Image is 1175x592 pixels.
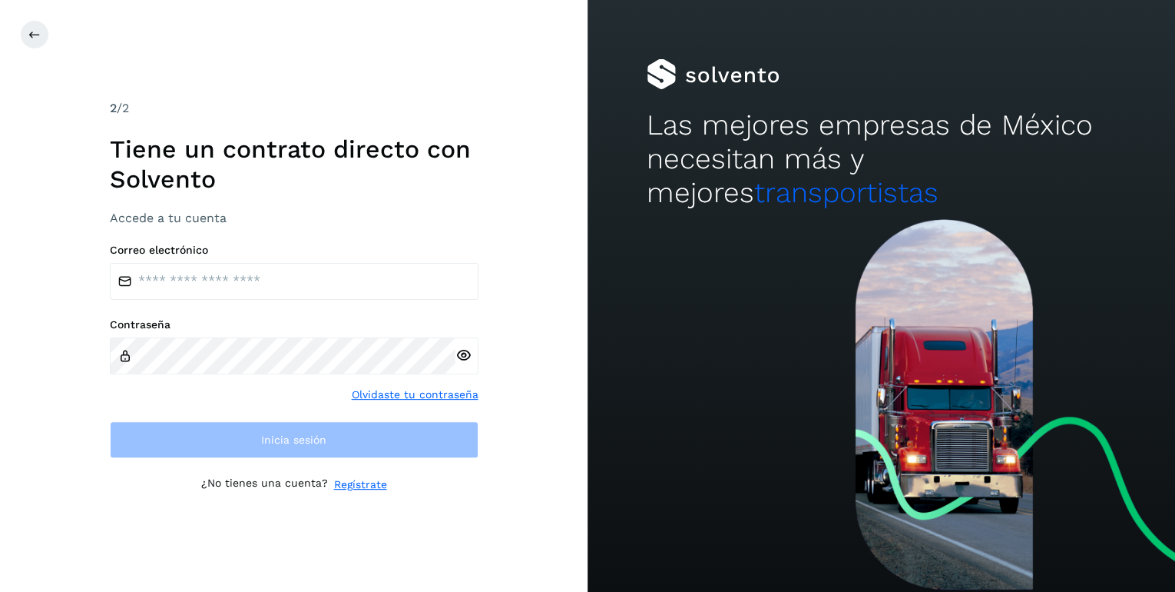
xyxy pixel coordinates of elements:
label: Contraseña [110,318,478,331]
h3: Accede a tu cuenta [110,211,478,225]
span: transportistas [754,176,938,209]
span: Inicia sesión [261,434,326,445]
a: Regístrate [334,477,387,493]
p: ¿No tienes una cuenta? [201,477,328,493]
button: Inicia sesión [110,421,478,458]
span: 2 [110,101,117,115]
a: Olvidaste tu contraseña [352,387,478,403]
div: /2 [110,99,478,118]
h1: Tiene un contrato directo con Solvento [110,135,478,194]
h2: Las mejores empresas de México necesitan más y mejores [647,108,1117,211]
label: Correo electrónico [110,244,478,257]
